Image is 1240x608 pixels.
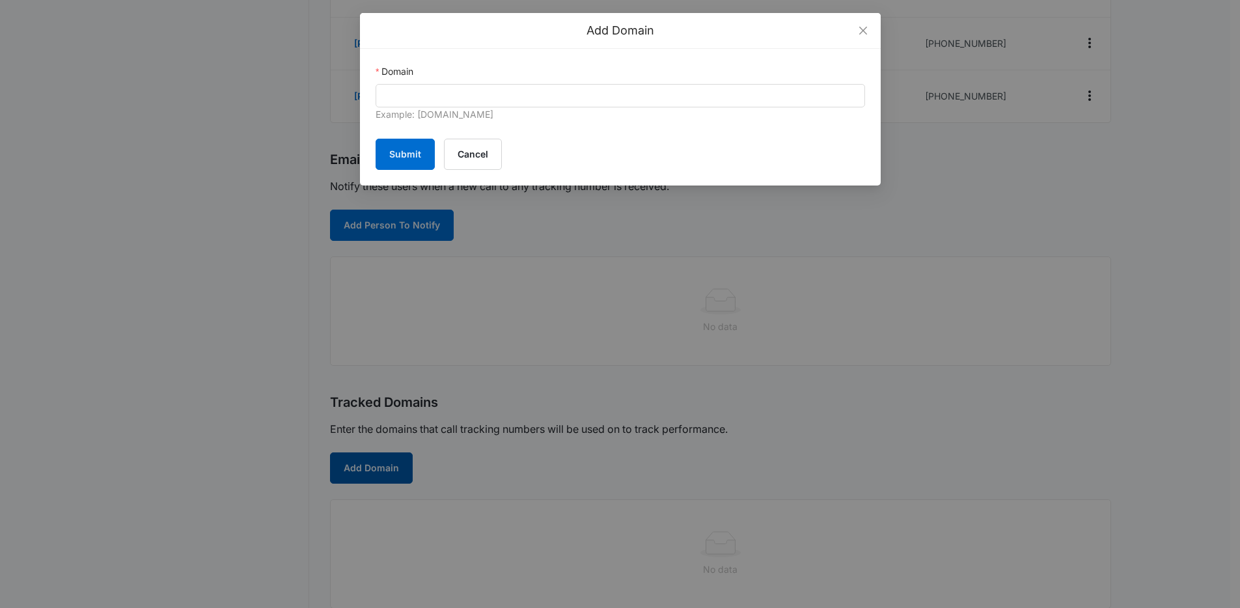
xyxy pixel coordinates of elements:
input: Domain [376,84,865,107]
button: Close [846,13,881,48]
span: close [858,25,868,36]
button: Submit [376,139,435,170]
button: Cancel [444,139,502,170]
div: Example: [DOMAIN_NAME] [376,107,865,123]
label: Domain [376,64,413,79]
div: Add Domain [376,23,865,38]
